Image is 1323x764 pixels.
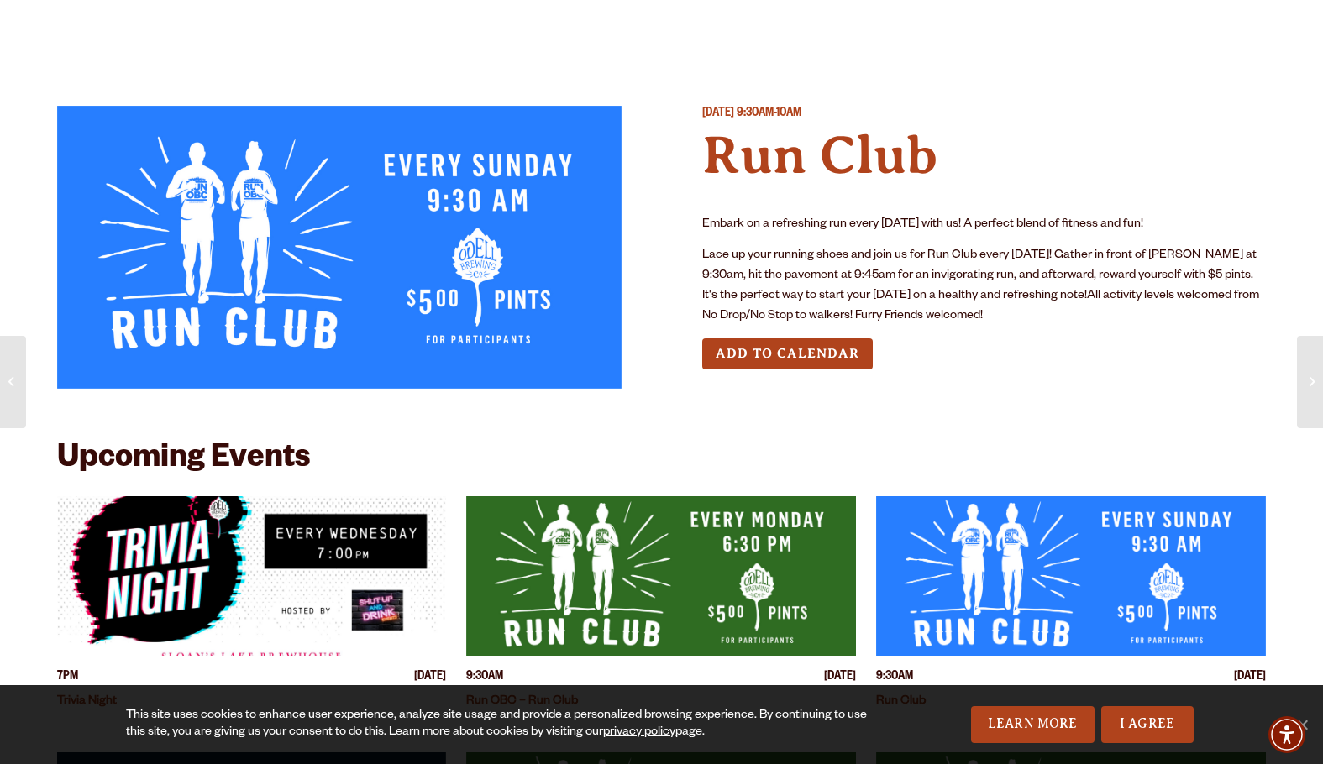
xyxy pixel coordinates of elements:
a: Beer Finder [1099,11,1226,49]
p: Lace up your running shoes and join us for Run Club every [DATE]! Gather in front of [PERSON_NAME... [702,246,1267,327]
a: View event details [876,496,1266,656]
p: Embark on a refreshing run every [DATE] with us! A perfect blend of fitness and fun! [702,215,1267,235]
span: 9:30AM [466,669,503,687]
span: [DATE] [824,669,856,687]
span: 9:30AM [876,669,913,687]
a: Gear [381,11,449,49]
span: Gear [392,21,438,34]
span: 9:30AM-10AM [737,107,801,121]
span: Beer [84,21,125,34]
a: Winery [516,11,605,49]
a: Beer [73,11,136,49]
span: Winery [527,21,594,34]
h2: Upcoming Events [57,442,310,479]
h4: Run Club [702,123,1267,188]
a: Odell Home [650,11,713,49]
span: Our Story [776,21,873,34]
span: 7PM [57,669,78,687]
a: View event details [57,496,447,656]
div: Accessibility Menu [1268,716,1305,753]
span: [DATE] [414,669,446,687]
a: View event details [466,496,856,656]
span: Taprooms [213,21,305,34]
span: Beer Finder [1110,21,1215,34]
a: Our Story [765,11,884,49]
button: Add to Calendar [702,338,873,369]
div: This site uses cookies to enhance user experience, analyze site usage and provide a personalized ... [126,708,869,741]
a: Learn More [971,706,1095,743]
a: privacy policy [603,726,675,740]
span: [DATE] [1234,669,1266,687]
a: Taprooms [202,11,316,49]
a: I Agree [1101,706,1194,743]
span: [DATE] [702,107,734,121]
span: Impact [960,21,1022,34]
a: Impact [949,11,1033,49]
